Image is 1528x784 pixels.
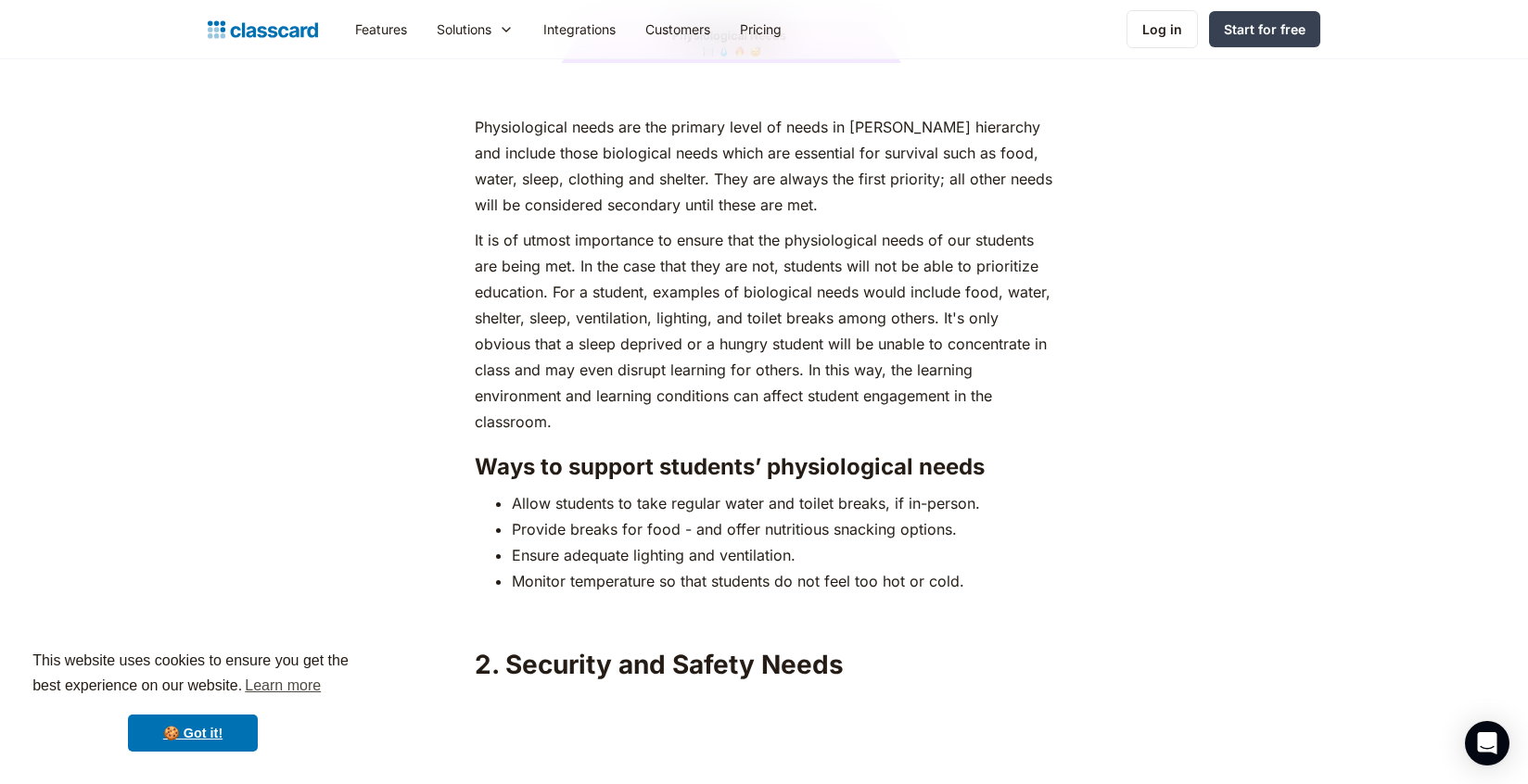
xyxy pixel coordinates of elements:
a: Log in [1127,10,1198,48]
li: Allow students to take regular water and toilet breaks, if in-person. [512,490,1052,516]
a: Customers [630,8,725,50]
a: dismiss cookie message [128,714,258,752]
div: Log in [1142,19,1182,39]
li: Monitor temperature so that students do not feel too hot or cold. [512,568,1052,594]
a: Features [340,8,422,50]
p: ‍ [475,79,1052,105]
a: Start for free [1209,11,1320,47]
p: ‍ [475,603,1052,629]
div: Open Intercom Messenger [1465,721,1509,765]
h3: Ways to support students’ physiological needs [475,453,1052,481]
a: Logo [208,17,318,43]
p: It is of utmost importance to ensure that the physiological needs of our students are being met. ... [475,227,1052,435]
span: This website uses cookies to ensure you get the best experience on our website. [32,650,353,700]
a: Pricing [725,8,796,50]
div: Start for free [1224,19,1305,39]
li: Provide breaks for food - and offer nutritious snacking options. [512,516,1052,542]
div: cookieconsent [15,632,371,769]
li: Ensure adequate lighting and ventilation. [512,542,1052,568]
a: Integrations [528,8,630,50]
div: Solutions [422,8,528,50]
a: learn more about cookies [242,672,324,700]
h2: 2. Security and Safety Needs [475,648,1052,681]
p: Physiological needs are the primary level of needs in [PERSON_NAME] hierarchy and include those b... [475,114,1052,218]
div: Solutions [437,19,491,39]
